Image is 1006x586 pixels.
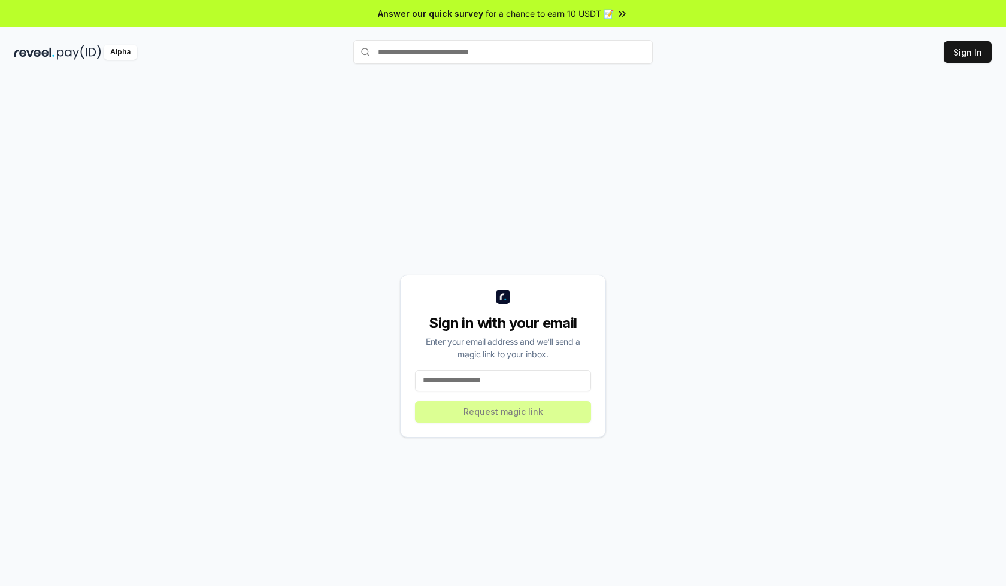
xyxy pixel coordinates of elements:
[496,290,510,304] img: logo_small
[415,335,591,360] div: Enter your email address and we’ll send a magic link to your inbox.
[415,314,591,333] div: Sign in with your email
[378,7,483,20] span: Answer our quick survey
[14,45,54,60] img: reveel_dark
[944,41,992,63] button: Sign In
[486,7,614,20] span: for a chance to earn 10 USDT 📝
[57,45,101,60] img: pay_id
[104,45,137,60] div: Alpha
